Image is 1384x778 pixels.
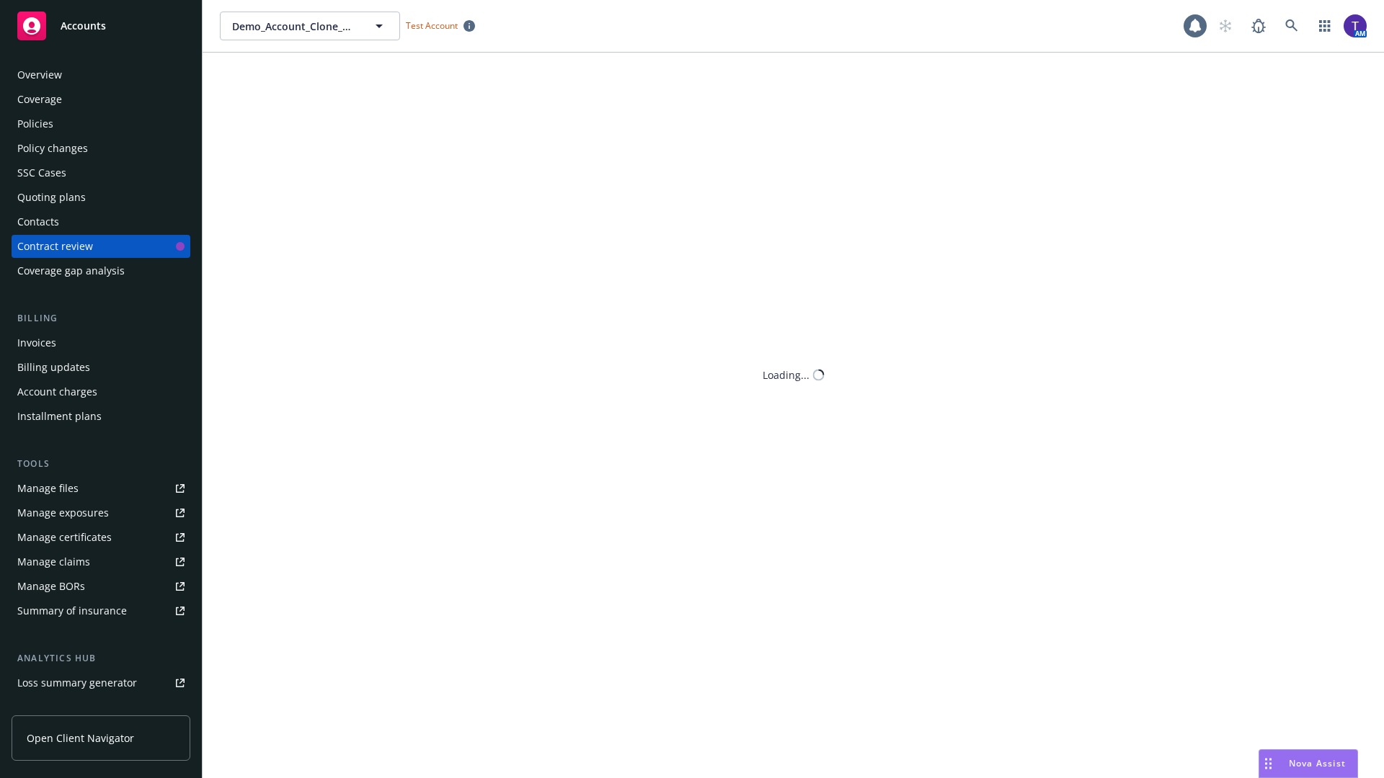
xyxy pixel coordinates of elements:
div: Policy changes [17,137,88,160]
button: Demo_Account_Clone_QA_CR_Tests_Demo [220,12,400,40]
a: Account charges [12,380,190,403]
a: Manage claims [12,550,190,573]
a: SSC Cases [12,161,190,184]
div: Contacts [17,210,59,233]
a: Report a Bug [1244,12,1273,40]
div: Policies [17,112,53,135]
div: Account charges [17,380,97,403]
a: Overview [12,63,190,86]
div: Coverage [17,88,62,111]
a: Summary of insurance [12,599,190,622]
a: Invoices [12,331,190,354]
img: photo [1344,14,1367,37]
div: Overview [17,63,62,86]
div: Manage BORs [17,575,85,598]
a: Manage files [12,477,190,500]
div: Summary of insurance [17,599,127,622]
a: Installment plans [12,405,190,428]
a: Search [1277,12,1306,40]
a: Billing updates [12,356,190,379]
a: Coverage gap analysis [12,259,190,282]
button: Nova Assist [1259,749,1358,778]
span: Accounts [61,20,106,32]
span: Test Account [400,18,481,33]
span: Nova Assist [1289,757,1346,769]
div: Manage claims [17,550,90,573]
a: Quoting plans [12,186,190,209]
div: Coverage gap analysis [17,259,125,282]
div: Billing [12,311,190,326]
div: Installment plans [17,405,102,428]
div: Billing updates [17,356,90,379]
a: Coverage [12,88,190,111]
span: Test Account [406,19,458,32]
a: Manage exposures [12,501,190,524]
a: Manage BORs [12,575,190,598]
div: Manage certificates [17,526,112,549]
div: Quoting plans [17,186,86,209]
a: Policies [12,112,190,135]
div: Analytics hub [12,651,190,666]
div: Contract review [17,235,93,258]
a: Policy changes [12,137,190,160]
a: Accounts [12,6,190,46]
a: Contract review [12,235,190,258]
a: Start snowing [1211,12,1240,40]
div: SSC Cases [17,161,66,184]
span: Open Client Navigator [27,730,134,746]
div: Tools [12,457,190,471]
div: Manage files [17,477,79,500]
div: Loading... [763,367,809,383]
a: Contacts [12,210,190,233]
div: Invoices [17,331,56,354]
span: Demo_Account_Clone_QA_CR_Tests_Demo [232,19,357,34]
div: Drag to move [1259,750,1277,777]
a: Manage certificates [12,526,190,549]
div: Loss summary generator [17,671,137,694]
a: Switch app [1310,12,1339,40]
div: Manage exposures [17,501,109,524]
a: Loss summary generator [12,671,190,694]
